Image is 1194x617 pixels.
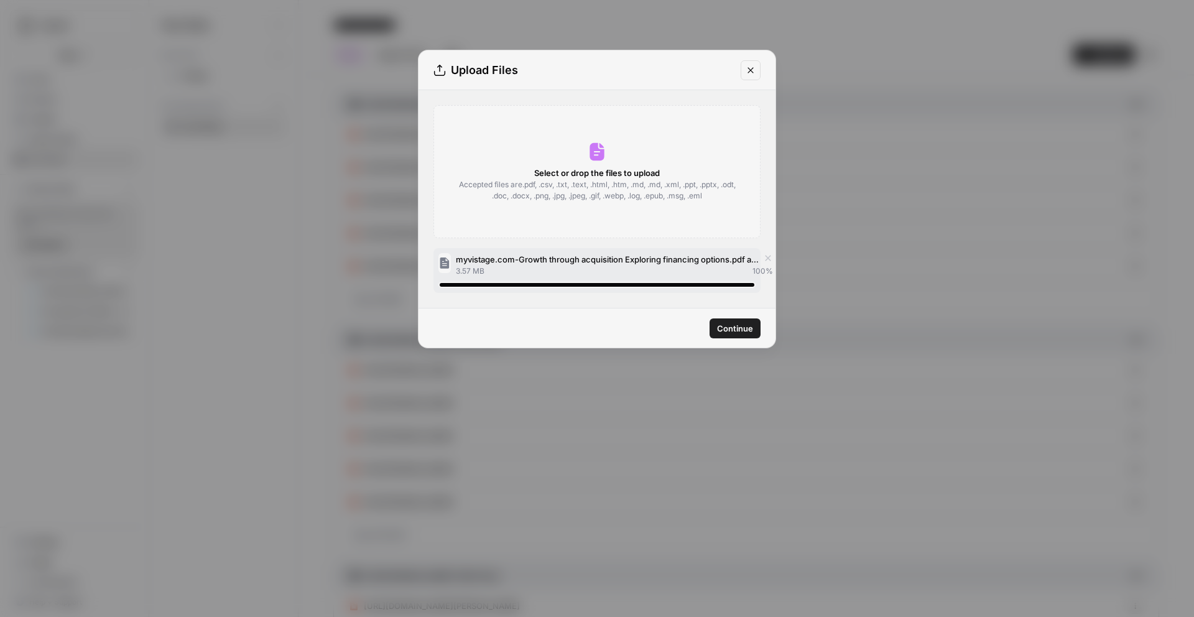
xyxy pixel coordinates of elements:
[456,266,484,277] span: 3.57 MB
[741,60,761,80] button: Close modal
[710,318,761,338] button: Continue
[458,179,736,202] span: Accepted files are .pdf, .csv, .txt, .text, .html, .htm, .md, .md, .xml, .ppt, .pptx, .odt, .doc,...
[717,322,753,335] span: Continue
[433,62,733,79] div: Upload Files
[752,266,773,277] span: 100 %
[534,167,660,179] span: Select or drop the files to upload
[456,253,763,266] span: myvistage.com-Growth through acquisition Exploring financing options.pdf and 10 more files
